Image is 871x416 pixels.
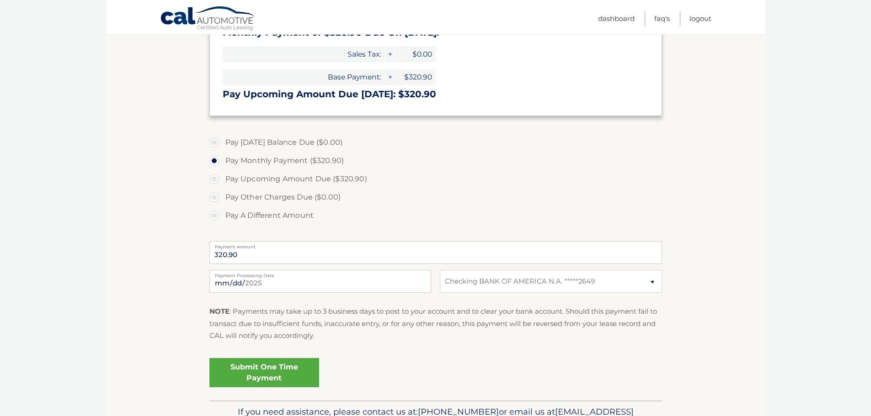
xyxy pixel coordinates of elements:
[209,270,431,293] input: Payment Date
[209,152,662,170] label: Pay Monthly Payment ($320.90)
[385,69,394,85] span: +
[654,11,670,26] a: FAQ's
[689,11,711,26] a: Logout
[395,46,436,62] span: $0.00
[209,206,662,225] label: Pay A Different Amount
[209,307,230,316] strong: NOTE
[223,69,385,85] span: Base Payment:
[223,89,649,100] h3: Pay Upcoming Amount Due [DATE]: $320.90
[395,69,436,85] span: $320.90
[209,241,662,264] input: Payment Amount
[598,11,635,26] a: Dashboard
[209,133,662,152] label: Pay [DATE] Balance Due ($0.00)
[209,188,662,206] label: Pay Other Charges Due ($0.00)
[209,170,662,188] label: Pay Upcoming Amount Due ($320.90)
[223,46,385,62] span: Sales Tax:
[209,358,319,387] a: Submit One Time Payment
[160,6,256,32] a: Cal Automotive
[385,46,394,62] span: +
[209,241,662,248] label: Payment Amount
[209,270,431,277] label: Payment Processing Date
[209,305,662,342] p: : Payments may take up to 3 business days to post to your account and to clear your bank account....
